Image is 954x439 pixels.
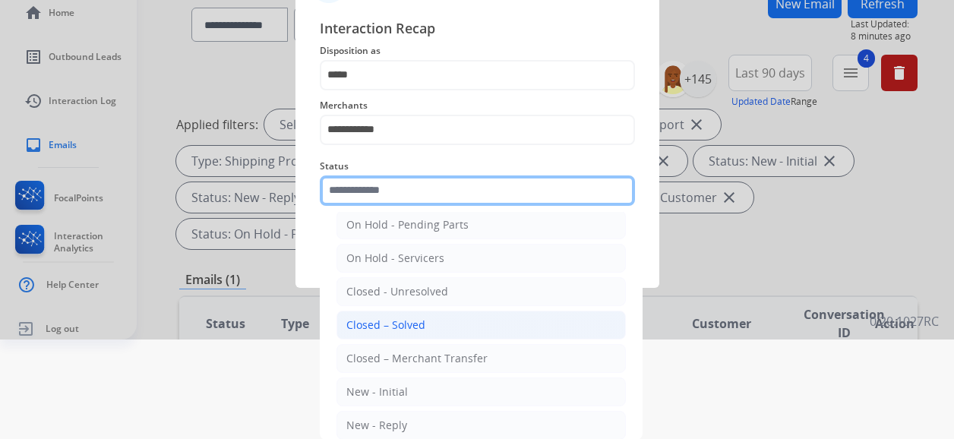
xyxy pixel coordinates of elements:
[346,418,407,433] div: New - Reply
[346,251,444,266] div: On Hold - Servicers
[870,312,939,330] p: 0.20.1027RC
[320,17,635,42] span: Interaction Recap
[320,96,635,115] span: Merchants
[346,217,469,232] div: On Hold - Pending Parts
[320,157,635,175] span: Status
[346,384,408,400] div: New - Initial
[346,284,448,299] div: Closed - Unresolved
[346,351,488,366] div: Closed – Merchant Transfer
[346,317,425,333] div: Closed – Solved
[320,42,635,60] span: Disposition as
